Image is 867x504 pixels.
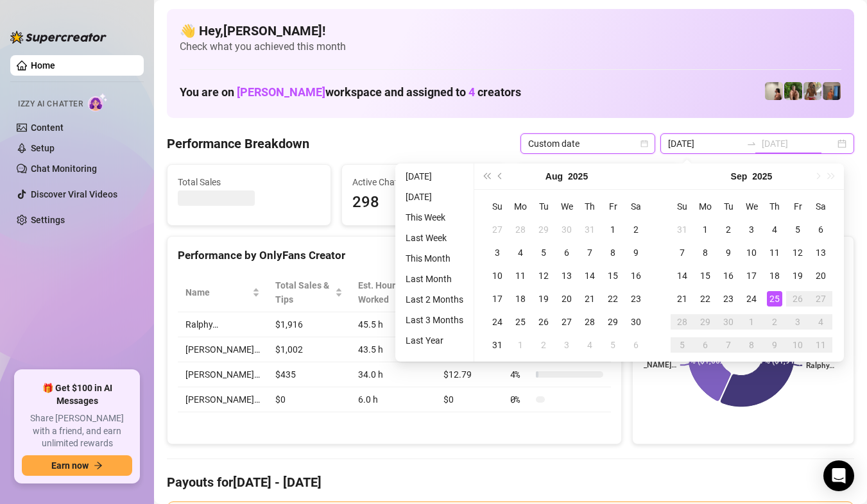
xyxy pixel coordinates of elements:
[809,264,832,287] td: 2025-09-20
[31,122,64,133] a: Content
[671,195,694,218] th: Su
[694,333,717,357] td: 2025-10-06
[555,218,578,241] td: 2025-07-30
[717,310,740,333] td: 2025-09-30
[823,460,854,491] div: Open Intercom Messenger
[612,361,676,370] text: [PERSON_NAME]…
[763,241,786,264] td: 2025-09-11
[536,268,551,283] div: 12
[400,169,468,184] li: [DATE]
[532,218,555,241] td: 2025-07-29
[813,314,828,330] div: 4
[509,241,532,264] td: 2025-08-04
[400,189,468,205] li: [DATE]
[268,362,350,387] td: $435
[578,310,601,333] td: 2025-08-28
[494,164,508,189] button: Previous month (PageUp)
[22,455,132,476] button: Earn nowarrow-right
[624,195,648,218] th: Sa
[178,312,268,337] td: Ralphy…
[180,85,521,99] h1: You are on workspace and assigned to creators
[532,333,555,357] td: 2025-09-02
[350,362,436,387] td: 34.0 h
[786,264,809,287] td: 2025-09-19
[605,337,621,353] div: 5
[185,285,250,299] span: Name
[237,85,325,99] span: [PERSON_NAME]
[624,218,648,241] td: 2025-08-02
[746,139,757,149] span: swap-right
[22,412,132,450] span: Share [PERSON_NAME] with a friend, and earn unlimited rewards
[559,314,574,330] div: 27
[813,222,828,237] div: 6
[400,333,468,348] li: Last Year
[698,291,713,307] div: 22
[10,31,107,44] img: logo-BBDzfeDw.svg
[601,264,624,287] td: 2025-08-15
[786,333,809,357] td: 2025-10-10
[400,230,468,246] li: Last Week
[578,287,601,310] td: 2025-08-21
[721,337,736,353] div: 7
[605,222,621,237] div: 1
[555,264,578,287] td: 2025-08-13
[746,139,757,149] span: to
[486,287,509,310] td: 2025-08-17
[813,337,828,353] div: 11
[674,291,690,307] div: 21
[740,264,763,287] td: 2025-09-17
[486,310,509,333] td: 2025-08-24
[436,362,502,387] td: $12.79
[532,310,555,333] td: 2025-08-26
[582,291,597,307] div: 21
[674,245,690,260] div: 7
[790,337,805,353] div: 10
[628,268,644,283] div: 16
[578,333,601,357] td: 2025-09-04
[559,222,574,237] div: 30
[767,268,782,283] div: 18
[582,245,597,260] div: 7
[786,310,809,333] td: 2025-10-03
[509,333,532,357] td: 2025-09-01
[605,245,621,260] div: 8
[275,278,332,307] span: Total Sales & Tips
[167,135,309,153] h4: Performance Breakdown
[486,241,509,264] td: 2025-08-03
[490,245,505,260] div: 3
[694,310,717,333] td: 2025-09-29
[178,247,611,264] div: Performance by OnlyFans Creator
[624,264,648,287] td: 2025-08-16
[744,314,759,330] div: 1
[509,310,532,333] td: 2025-08-25
[674,314,690,330] div: 28
[694,218,717,241] td: 2025-09-01
[624,310,648,333] td: 2025-08-30
[605,268,621,283] div: 15
[740,287,763,310] td: 2025-09-24
[767,245,782,260] div: 11
[31,143,55,153] a: Setup
[509,218,532,241] td: 2025-07-28
[559,268,574,283] div: 13
[765,82,783,100] img: Ralphy
[790,245,805,260] div: 12
[88,93,108,112] img: AI Chatter
[628,291,644,307] div: 23
[510,367,531,382] span: 4 %
[823,82,841,100] img: Wayne
[509,195,532,218] th: Mo
[350,337,436,362] td: 43.5 h
[605,314,621,330] div: 29
[268,273,350,312] th: Total Sales & Tips
[767,222,782,237] div: 4
[582,337,597,353] div: 4
[601,241,624,264] td: 2025-08-08
[486,333,509,357] td: 2025-08-31
[545,164,563,189] button: Choose a month
[740,218,763,241] td: 2025-09-03
[51,460,89,471] span: Earn now
[767,337,782,353] div: 9
[628,245,644,260] div: 9
[698,222,713,237] div: 1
